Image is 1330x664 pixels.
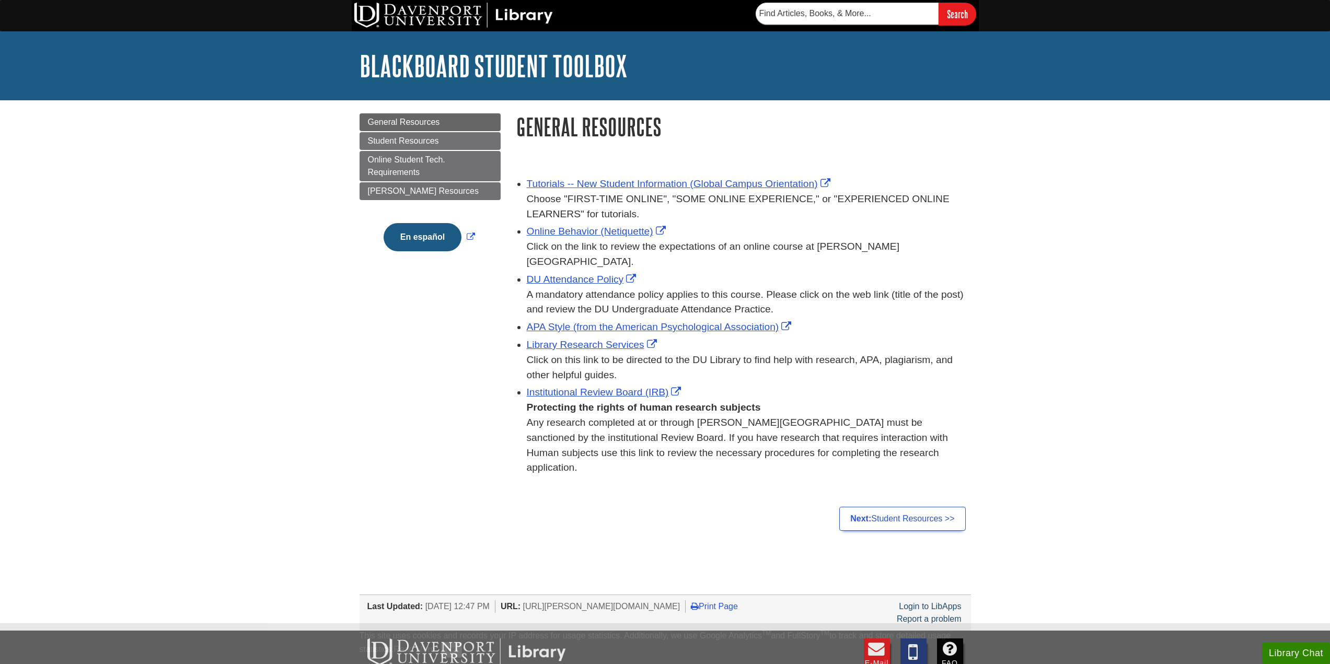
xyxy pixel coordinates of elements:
[360,50,627,82] a: Blackboard Student Toolbox
[501,602,521,611] span: URL:
[527,274,639,285] a: Link opens in new window
[762,630,771,637] sup: TM
[368,187,479,195] span: [PERSON_NAME] Resources
[691,602,699,610] i: Print Page
[516,113,971,140] h1: General Resources
[527,287,971,318] div: A mandatory attendance policy applies to this course. Please click on the web link (title of the ...
[425,602,490,611] span: [DATE] 12:47 PM
[756,3,976,25] form: Searches DU Library's articles, books, and more
[756,3,939,25] input: Find Articles, Books, & More...
[527,321,794,332] a: Link opens in new window
[527,400,971,475] div: Any research completed at or through [PERSON_NAME][GEOGRAPHIC_DATA] must be sanctioned by the ins...
[360,182,501,200] a: [PERSON_NAME] Resources
[441,642,461,658] button: Close
[354,3,553,28] img: DU Library
[368,155,445,177] span: Online Student Tech. Requirements
[839,507,965,531] a: Next:Student Resources >>
[527,339,660,350] a: Link opens in new window
[527,353,971,383] div: Click on this link to be directed to the DU Library to find help with research, APA, plagiarism, ...
[899,602,961,611] a: Login to LibApps
[367,602,423,611] span: Last Updated:
[527,226,668,237] a: Link opens in new window
[360,113,501,269] div: Guide Page Menu
[527,387,684,398] a: Link opens in new window
[360,113,501,131] a: General Resources
[897,614,962,623] a: Report a problem
[368,118,440,126] span: General Resources
[384,223,461,251] button: En español
[527,178,833,189] a: Link opens in new window
[939,3,976,25] input: Search
[360,630,971,658] div: This site uses cookies and records your IP address for usage statistics. Additionally, we use Goo...
[394,645,435,654] a: Read More
[368,136,439,145] span: Student Resources
[360,151,501,181] a: Online Student Tech. Requirements
[527,192,971,222] div: Choose "FIRST-TIME ONLINE", "SOME ONLINE EXPERIENCE," or "EXPERIENCED ONLINE LEARNERS" for tutori...
[1262,643,1330,664] button: Library Chat
[360,132,501,150] a: Student Resources
[820,630,829,637] sup: TM
[527,402,761,413] strong: Protecting the rights of human research subjects
[691,602,738,611] a: Print Page
[381,232,478,241] a: Link opens in new window
[523,602,680,611] span: [URL][PERSON_NAME][DOMAIN_NAME]
[850,514,871,523] strong: Next:
[527,239,971,270] div: Click on the link to review the expectations of an online course at [PERSON_NAME][GEOGRAPHIC_DATA].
